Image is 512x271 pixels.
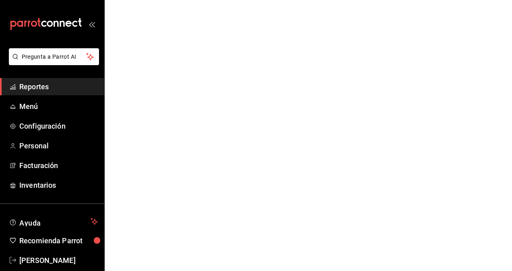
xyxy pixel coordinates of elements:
span: Reportes [19,81,98,92]
span: Personal [19,140,98,151]
span: Configuración [19,121,98,131]
span: Recomienda Parrot [19,235,98,246]
span: Facturación [19,160,98,171]
span: Menú [19,101,98,112]
a: Pregunta a Parrot AI [6,58,99,67]
span: Ayuda [19,217,87,226]
button: open_drawer_menu [89,21,95,27]
span: [PERSON_NAME] [19,255,98,266]
span: Pregunta a Parrot AI [22,53,87,61]
span: Inventarios [19,180,98,191]
button: Pregunta a Parrot AI [9,48,99,65]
